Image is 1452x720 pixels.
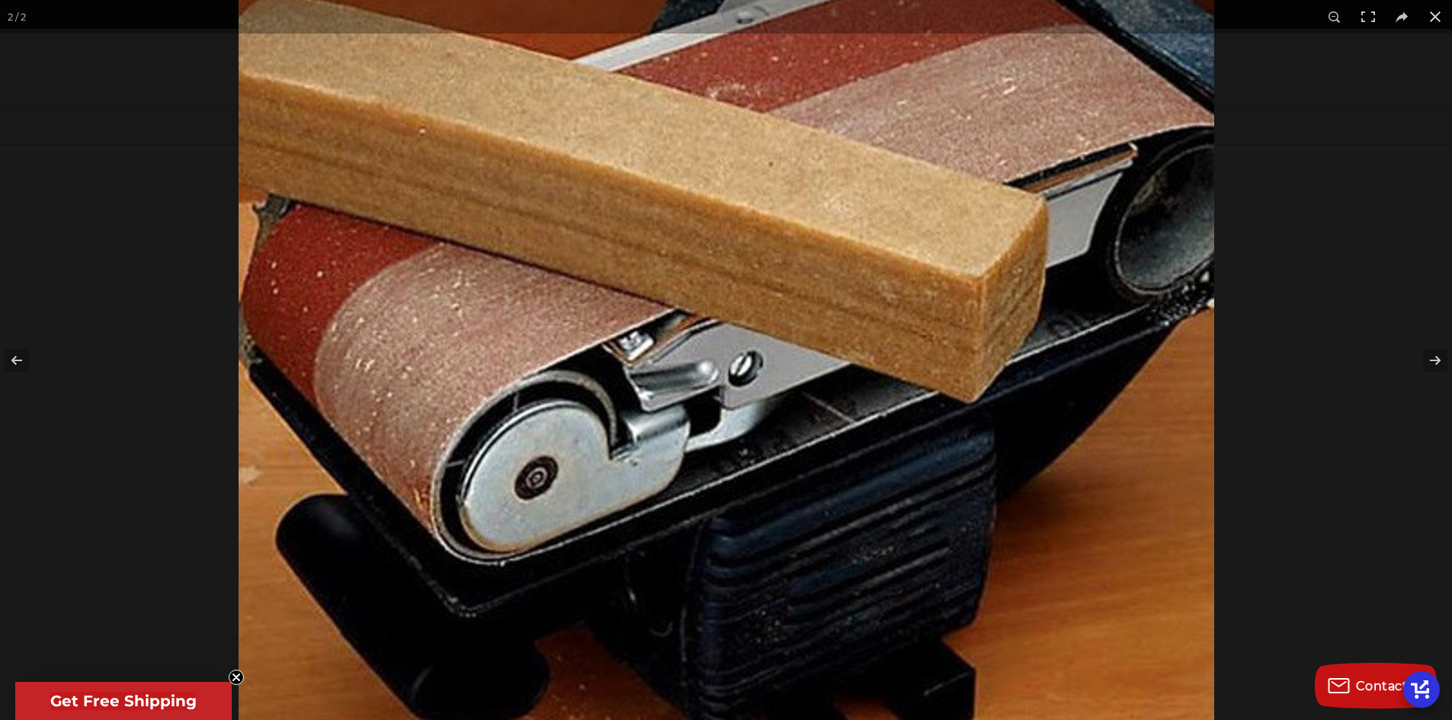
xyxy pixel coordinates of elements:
button: Close teaser [229,670,244,685]
div: Get Free ShippingClose teaser [15,682,232,720]
span: Contact us [1356,679,1427,693]
span: Get Free Shipping [50,692,197,710]
button: Contact us [1315,663,1437,709]
button: Next (arrow right) [1399,322,1452,398]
